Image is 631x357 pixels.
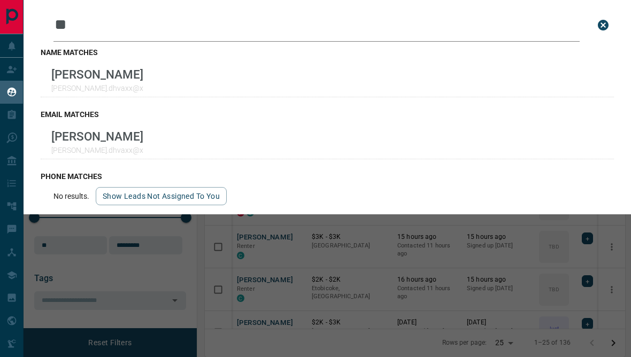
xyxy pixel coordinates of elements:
p: [PERSON_NAME].dhvaxx@x [51,146,143,154]
p: [PERSON_NAME] [51,67,143,81]
h3: name matches [41,48,614,57]
button: close search bar [592,14,614,36]
p: [PERSON_NAME] [51,129,143,143]
h3: phone matches [41,172,614,181]
button: show leads not assigned to you [96,187,227,205]
h3: email matches [41,110,614,119]
p: [PERSON_NAME].dhvaxx@x [51,84,143,92]
p: No results. [53,192,89,200]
